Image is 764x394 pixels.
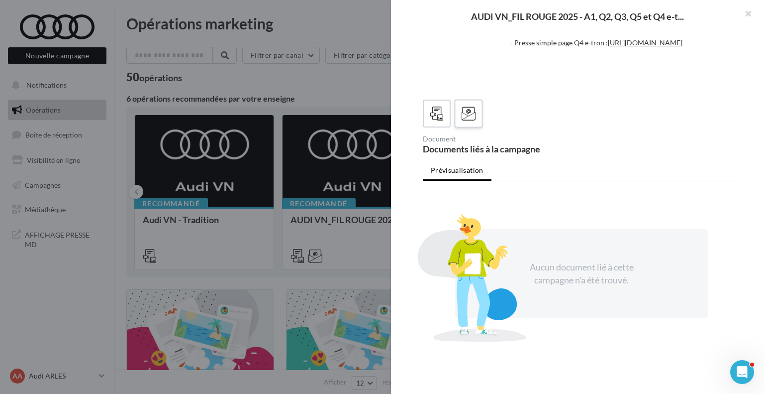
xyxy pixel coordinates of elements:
[471,12,684,21] span: AUDI VN_FIL ROUGE 2025 - A1, Q2, Q3, Q5 et Q4 e-t...
[608,38,682,47] a: [URL][DOMAIN_NAME]
[423,135,577,142] div: Document
[423,144,577,153] div: Documents liés à la campagne
[730,360,754,384] iframe: Intercom live chat
[518,261,645,286] div: Aucun document lié à cette campagne n'a été trouvé.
